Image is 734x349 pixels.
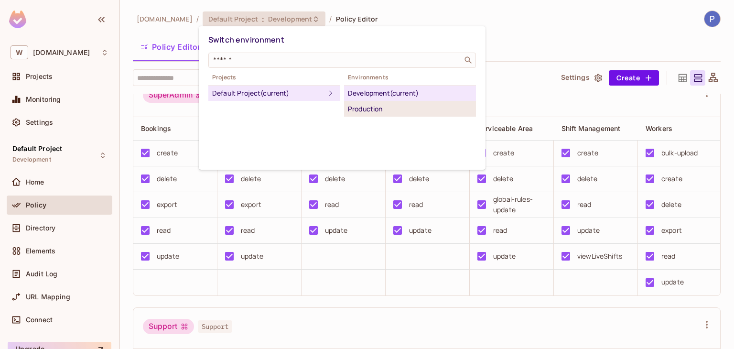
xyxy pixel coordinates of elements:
span: Switch environment [208,34,284,45]
div: Default Project (current) [212,87,325,99]
div: Development (current) [348,87,472,99]
div: Production [348,103,472,115]
span: Environments [344,74,476,81]
span: Projects [208,74,340,81]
